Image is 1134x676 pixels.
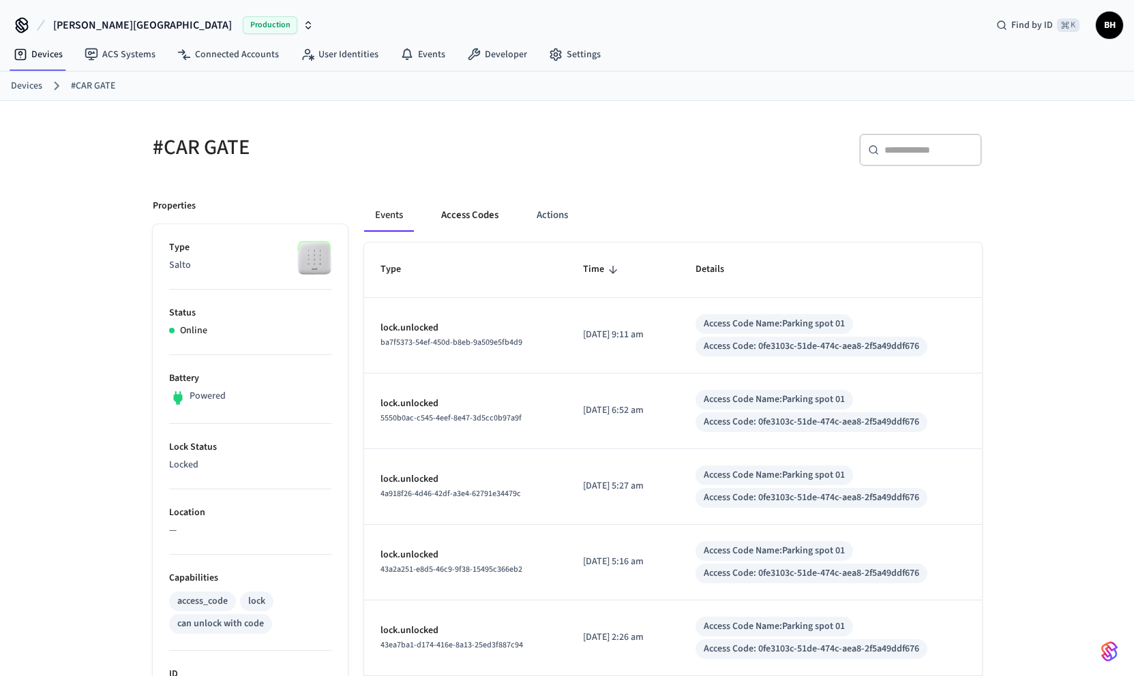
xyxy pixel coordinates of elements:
[381,337,522,348] span: ba7f5373-54ef-450d-b8eb-9a509e5fb4d9
[381,548,550,562] p: lock.unlocked
[538,42,612,67] a: Settings
[169,258,331,273] p: Salto
[153,134,559,162] h5: #CAR GATE
[169,458,331,472] p: Locked
[381,624,550,638] p: lock.unlocked
[381,472,550,487] p: lock.unlocked
[1011,18,1053,32] span: Find by ID
[704,544,845,558] div: Access Code Name: Parking spot 01
[704,339,919,354] div: Access Code: 0fe3103c-51de-474c-aea8-2f5a49ddf676
[169,306,331,320] p: Status
[583,555,663,569] p: [DATE] 5:16 am
[1057,18,1079,32] span: ⌘ K
[704,619,845,634] div: Access Code Name: Parking spot 01
[704,566,919,581] div: Access Code: 0fe3103c-51de-474c-aea8-2f5a49ddf676
[290,42,389,67] a: User Identities
[153,199,196,213] p: Properties
[177,594,228,609] div: access_code
[169,241,331,255] p: Type
[169,523,331,538] p: —
[190,389,226,403] p: Powered
[1101,641,1118,662] img: SeamLogoGradient.69752ec5.svg
[180,324,207,338] p: Online
[169,440,331,455] p: Lock Status
[53,17,232,33] span: [PERSON_NAME][GEOGRAPHIC_DATA]
[696,259,742,280] span: Details
[1096,12,1123,39] button: BH
[74,42,166,67] a: ACS Systems
[381,412,522,424] span: 5550b0ac-c545-4eef-8e47-3d5cc0b97a9f
[243,16,297,34] span: Production
[704,317,845,331] div: Access Code Name: Parking spot 01
[430,199,509,232] button: Access Codes
[381,564,522,575] span: 43a2a251-e8d5-46c9-9f38-15495c366eb2
[381,639,523,651] span: 43ea7ba1-d174-416e-8a13-25ed3f887c94
[526,199,579,232] button: Actions
[704,393,845,407] div: Access Code Name: Parking spot 01
[1097,13,1122,37] span: BH
[11,79,42,93] a: Devices
[381,488,521,500] span: 4a918f26-4d46-42df-a3e4-62791e34479c
[704,468,845,482] div: Access Code Name: Parking spot 01
[248,594,265,609] div: lock
[71,79,115,93] a: #CAR GATE
[3,42,74,67] a: Devices
[583,328,663,342] p: [DATE] 9:11 am
[364,199,982,232] div: ant example
[297,241,331,275] img: salto_wallreader_pin
[389,42,456,67] a: Events
[583,403,663,418] p: [DATE] 6:52 am
[704,642,919,656] div: Access Code: 0fe3103c-51de-474c-aea8-2f5a49ddf676
[166,42,290,67] a: Connected Accounts
[381,397,550,411] p: lock.unlocked
[364,199,414,232] button: Events
[583,630,663,645] p: [DATE] 2:26 am
[169,571,331,585] p: Capabilities
[169,371,331,386] p: Battery
[583,259,622,280] span: Time
[177,617,264,631] div: can unlock with code
[704,491,919,505] div: Access Code: 0fe3103c-51de-474c-aea8-2f5a49ddf676
[169,506,331,520] p: Location
[381,259,419,280] span: Type
[583,479,663,493] p: [DATE] 5:27 am
[704,415,919,429] div: Access Code: 0fe3103c-51de-474c-aea8-2f5a49ddf676
[456,42,538,67] a: Developer
[985,13,1090,37] div: Find by ID⌘ K
[381,321,550,335] p: lock.unlocked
